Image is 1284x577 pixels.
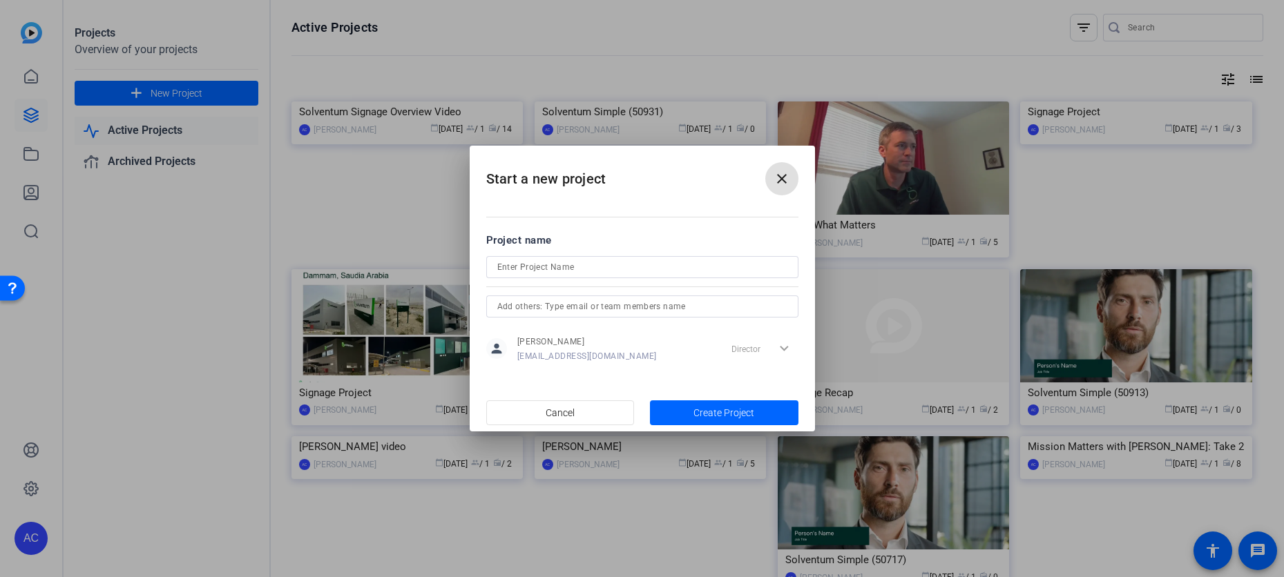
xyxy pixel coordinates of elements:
input: Add others: Type email or team members name [497,298,787,315]
span: Create Project [693,406,754,420]
mat-icon: close [774,170,790,187]
span: Cancel [546,400,575,426]
button: Cancel [486,400,635,425]
div: Project name [486,233,798,248]
mat-icon: person [486,338,507,359]
span: [EMAIL_ADDRESS][DOMAIN_NAME] [517,351,657,362]
h2: Start a new project [470,146,815,202]
button: Create Project [650,400,798,425]
input: Enter Project Name [497,259,787,275]
span: [PERSON_NAME] [517,336,657,347]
